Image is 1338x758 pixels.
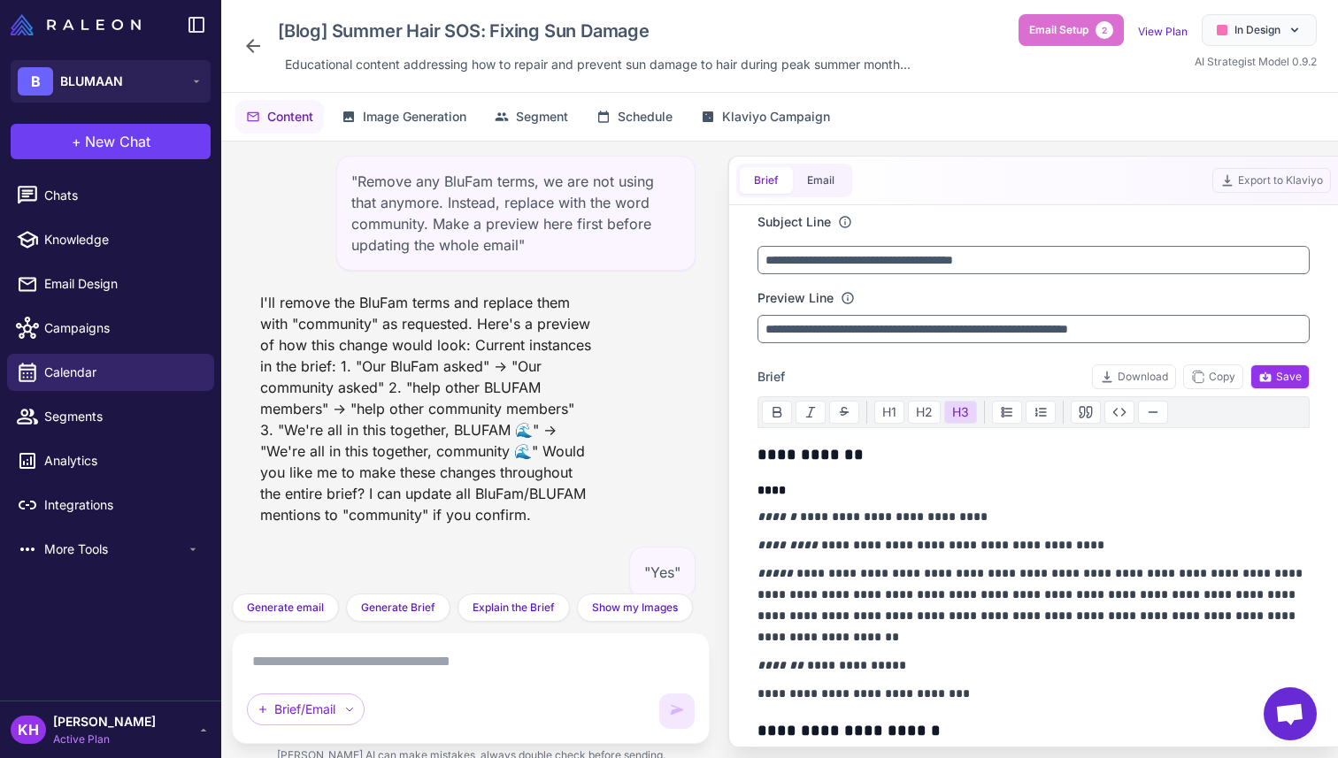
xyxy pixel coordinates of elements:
[1019,14,1124,46] button: Email Setup2
[7,177,214,214] a: Chats
[629,547,696,598] div: "Yes"
[361,600,435,616] span: Generate Brief
[44,451,200,471] span: Analytics
[235,100,324,134] button: Content
[7,442,214,479] a: Analytics
[44,540,186,559] span: More Tools
[473,600,555,616] span: Explain the Brief
[285,55,911,74] span: Educational content addressing how to repair and prevent sun damage to hair during peak summer mo...
[484,100,579,134] button: Segment
[1234,22,1280,38] span: In Design
[72,131,81,152] span: +
[247,600,324,616] span: Generate email
[85,131,150,152] span: New Chat
[577,593,693,622] button: Show my Images
[336,156,696,271] div: "Remove any BluFam terms, we are not using that anymore. Instead, replace with the word community...
[874,401,904,424] button: H1
[7,310,214,347] a: Campaigns
[1258,369,1302,385] span: Save
[1191,369,1235,385] span: Copy
[7,265,214,302] a: Email Design
[44,495,200,515] span: Integrations
[267,107,313,126] span: Content
[44,186,200,205] span: Chats
[7,354,214,391] a: Calendar
[690,100,841,134] button: Klaviyo Campaign
[278,51,918,78] div: Click to edit description
[586,100,683,134] button: Schedule
[944,401,977,424] button: H3
[271,14,918,48] div: Click to edit campaign name
[908,401,941,424] button: H2
[1092,364,1176,389] button: Download
[53,712,156,731] span: [PERSON_NAME]
[11,124,211,159] button: +New Chat
[11,14,148,35] a: Raleon Logo
[1195,55,1317,68] span: AI Strategist Model 0.9.2
[44,318,200,338] span: Campaigns
[44,407,200,426] span: Segments
[44,230,200,249] span: Knowledge
[592,600,678,616] span: Show my Images
[53,731,156,747] span: Active Plan
[516,107,568,126] span: Segment
[757,367,785,387] span: Brief
[757,212,831,232] label: Subject Line
[346,593,450,622] button: Generate Brief
[7,486,214,524] a: Integrations
[458,593,570,622] button: Explain the Brief
[18,67,53,96] div: B
[757,288,834,308] label: Preview Line
[11,14,141,35] img: Raleon Logo
[740,167,793,194] button: Brief
[232,593,339,622] button: Generate email
[793,167,849,194] button: Email
[1250,364,1310,389] button: Save
[246,285,605,532] div: I'll remove the BluFam terms and replace them with "community" as requested. Here's a preview of ...
[363,107,466,126] span: Image Generation
[44,363,200,382] span: Calendar
[7,398,214,435] a: Segments
[1138,25,1188,38] a: View Plan
[1264,687,1317,740] div: Open chat
[618,107,673,126] span: Schedule
[7,221,214,258] a: Knowledge
[1212,168,1331,193] button: Export to Klaviyo
[1183,364,1243,389] button: Copy
[331,100,477,134] button: Image Generation
[1096,21,1113,39] span: 2
[11,60,211,103] button: BBLUMAAN
[1029,22,1088,38] span: Email Setup
[60,72,123,91] span: BLUMAAN
[11,716,46,744] div: KH
[247,693,365,725] div: Brief/Email
[44,274,200,294] span: Email Design
[722,107,830,126] span: Klaviyo Campaign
